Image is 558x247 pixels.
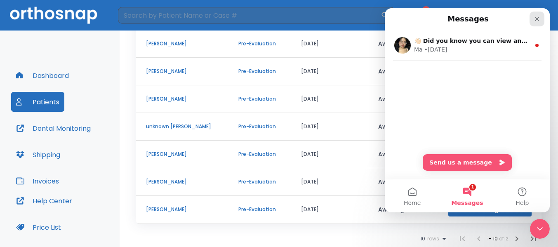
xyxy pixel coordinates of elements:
[291,196,368,223] td: [DATE]
[238,178,281,186] p: Pre-Evaluation
[11,171,64,191] button: Invoices
[420,236,425,242] span: 10
[11,217,66,237] button: Price List
[11,66,74,85] button: Dashboard
[238,68,281,75] p: Pre-Evaluation
[378,39,429,49] p: Awaiting Data
[11,92,64,112] button: Patients
[378,149,429,159] p: Awaiting Data
[447,8,548,23] button: Dr. [PERSON_NAME]
[530,219,550,239] iframe: Intercom live chat
[146,206,219,213] p: [PERSON_NAME]
[146,123,219,130] p: unknown [PERSON_NAME]
[238,95,281,103] p: Pre-Evaluation
[378,122,429,132] p: Awaiting Data
[385,8,550,212] iframe: Intercom live chat
[146,40,219,47] p: [PERSON_NAME]
[238,151,281,158] p: Pre-Evaluation
[291,85,368,113] td: [DATE]
[146,151,219,158] p: [PERSON_NAME]
[146,95,219,103] p: [PERSON_NAME]
[378,66,429,76] p: Awaiting Data
[425,236,439,242] span: rows
[10,7,97,24] img: Orthosnap
[238,123,281,130] p: Pre-Evaluation
[378,94,429,104] p: Awaiting Data
[238,40,281,47] p: Pre-Evaluation
[11,118,96,138] button: Dental Monitoring
[118,7,381,24] input: Search by Patient Name or Case #
[291,141,368,168] td: [DATE]
[291,30,368,58] td: [DATE]
[499,235,509,242] span: of 12
[487,235,499,242] span: 1 - 10
[11,191,77,211] button: Help Center
[378,177,429,187] p: Awaiting Data
[378,205,429,214] p: Awaiting Data
[291,113,368,141] td: [DATE]
[11,145,65,165] button: Shipping
[422,6,430,14] span: 11
[291,58,368,85] td: [DATE]
[238,206,281,213] p: Pre-Evaluation
[146,68,219,75] p: [PERSON_NAME]
[291,168,368,196] td: [DATE]
[146,178,219,186] p: [PERSON_NAME]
